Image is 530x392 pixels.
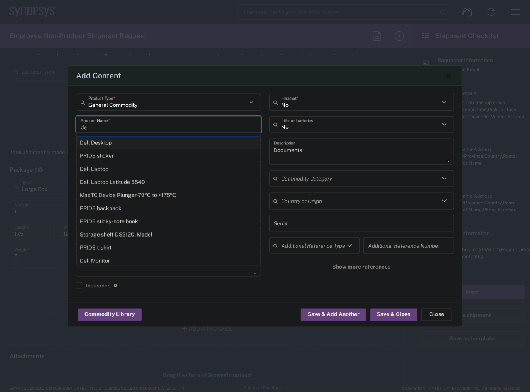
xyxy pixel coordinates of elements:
[77,215,260,228] div: PRIDE sticky-note book
[421,308,452,321] button: Close
[76,70,121,81] h4: Add Content
[77,136,260,149] div: Dell Desktop
[77,189,260,202] div: MaxTC Device Plunger -70ºC to +175ºC
[77,149,260,162] div: PRIDE sticker
[77,254,260,267] div: Dell Monitor
[77,176,260,189] div: Dell Laptop Latitude 5540
[301,308,366,321] button: Save & Add Another
[77,241,260,254] div: PRIDE t-shirt
[78,308,142,321] button: Commodity Library
[333,263,391,270] span: Show more references
[370,308,417,321] button: Save & Close
[77,202,260,215] div: PRIDE backpack
[443,70,454,81] button: Close
[76,282,111,289] label: Insurance
[77,228,260,241] div: Storage shelf DS212C, Model
[77,162,260,176] div: Dell Laptop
